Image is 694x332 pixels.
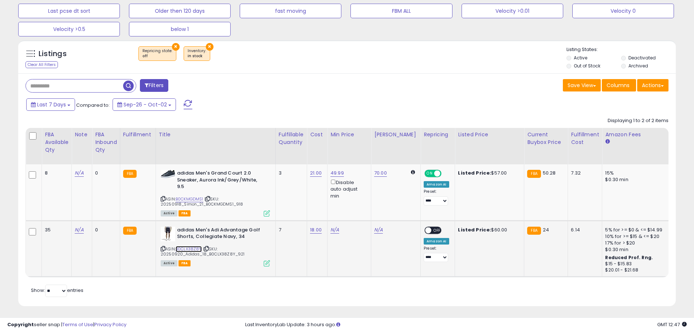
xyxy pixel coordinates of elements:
[605,227,666,233] div: 5% for >= $0 & <= $14.99
[571,131,599,146] div: Fulfillment Cost
[605,233,666,240] div: 10% for >= $15 & <= $20
[179,210,191,216] span: FBA
[140,79,168,92] button: Filters
[31,287,83,294] span: Show: entries
[310,169,322,177] a: 21.00
[330,178,365,199] div: Disable auto adjust min
[574,55,587,61] label: Active
[113,98,176,111] button: Sep-26 - Oct-02
[179,260,191,266] span: FBA
[75,169,83,177] a: N/A
[45,227,66,233] div: 35
[123,227,137,235] small: FBA
[527,170,541,178] small: FBA
[605,138,609,145] small: Amazon Fees.
[159,131,272,138] div: Title
[161,227,270,266] div: ASIN:
[411,170,415,175] i: Calculated using Dynamic Max Price.
[188,48,206,59] span: Inventory :
[279,227,301,233] div: 7
[543,226,549,233] span: 24
[543,169,556,176] span: 50.28
[18,4,120,18] button: Last pcse dt sort
[424,246,449,262] div: Preset:
[129,4,231,18] button: Older then 120 days
[605,254,653,261] b: Reduced Prof. Rng.
[572,4,674,18] button: Velocity 0
[424,189,449,206] div: Preset:
[602,79,636,91] button: Columns
[26,61,58,68] div: Clear All Filters
[527,131,565,146] div: Current Buybox Price
[424,181,449,188] div: Amazon AI
[310,131,324,138] div: Cost
[123,131,153,138] div: Fulfillment
[330,131,368,138] div: Min Price
[245,321,687,328] div: Last InventoryLab Update: 3 hours ago.
[161,260,177,266] span: All listings currently available for purchase on Amazon
[176,246,202,252] a: B0CLX38Z8Y
[458,131,521,138] div: Listed Price
[95,170,114,176] div: 0
[527,227,541,235] small: FBA
[431,227,443,233] span: OFF
[161,246,245,257] span: | SKU: 20250920_Adidas_18_B0CLX38Z8Y_921
[7,321,34,328] strong: Copyright
[574,63,600,69] label: Out of Stock
[458,169,491,176] b: Listed Price:
[605,176,666,183] div: $0.30 min
[374,169,387,177] a: 70.00
[142,54,172,59] div: off
[7,321,126,328] div: seller snap | |
[458,170,518,176] div: $57.00
[129,22,231,36] button: below 1
[605,246,666,253] div: $0.30 min
[45,170,66,176] div: 8
[39,49,67,59] h5: Listings
[45,131,68,154] div: FBA Available Qty
[62,321,93,328] a: Terms of Use
[177,170,266,192] b: adidas Men's Grand Court 2.0 Sneaker, Aurora Ink/Grey/White, 9.5
[95,131,117,154] div: FBA inbound Qty
[176,196,203,202] a: B0CKMGDMS1
[605,170,666,176] div: 15%
[657,321,687,328] span: 2025-10-10 12:47 GMT
[37,101,66,108] span: Last 7 Days
[161,227,175,241] img: 31C4LjxDUGL._SL40_.jpg
[571,227,596,233] div: 6.14
[177,227,266,242] b: adidas Men's Adi Advantage Golf Shorts, Collegiate Navy, 34
[18,22,120,36] button: Velocity >0.5
[161,210,177,216] span: All listings currently available for purchase on Amazon
[374,226,383,234] a: N/A
[94,321,126,328] a: Privacy Policy
[374,131,417,138] div: [PERSON_NAME]
[571,170,596,176] div: 7.32
[566,46,676,53] p: Listing States:
[350,4,452,18] button: FBM ALL
[172,43,180,51] button: ×
[95,227,114,233] div: 0
[76,102,110,109] span: Compared to:
[279,170,301,176] div: 3
[462,4,563,18] button: Velocity >0.01
[440,171,452,177] span: OFF
[425,171,434,177] span: ON
[310,226,322,234] a: 18.00
[161,196,243,207] span: | SKU: 20250918_Simon_21_B0CKMGDMS1_918
[75,131,89,138] div: Note
[161,170,270,216] div: ASIN:
[637,79,668,91] button: Actions
[605,267,666,273] div: $20.01 - $21.68
[188,54,206,59] div: in stock
[608,117,668,124] div: Displaying 1 to 2 of 2 items
[605,240,666,246] div: 17% for > $20
[424,131,452,138] div: Repricing
[563,79,601,91] button: Save View
[123,101,167,108] span: Sep-26 - Oct-02
[605,261,666,267] div: $15 - $15.83
[458,227,518,233] div: $60.00
[240,4,341,18] button: fast moving
[330,226,339,234] a: N/A
[26,98,75,111] button: Last 7 Days
[330,169,344,177] a: 49.99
